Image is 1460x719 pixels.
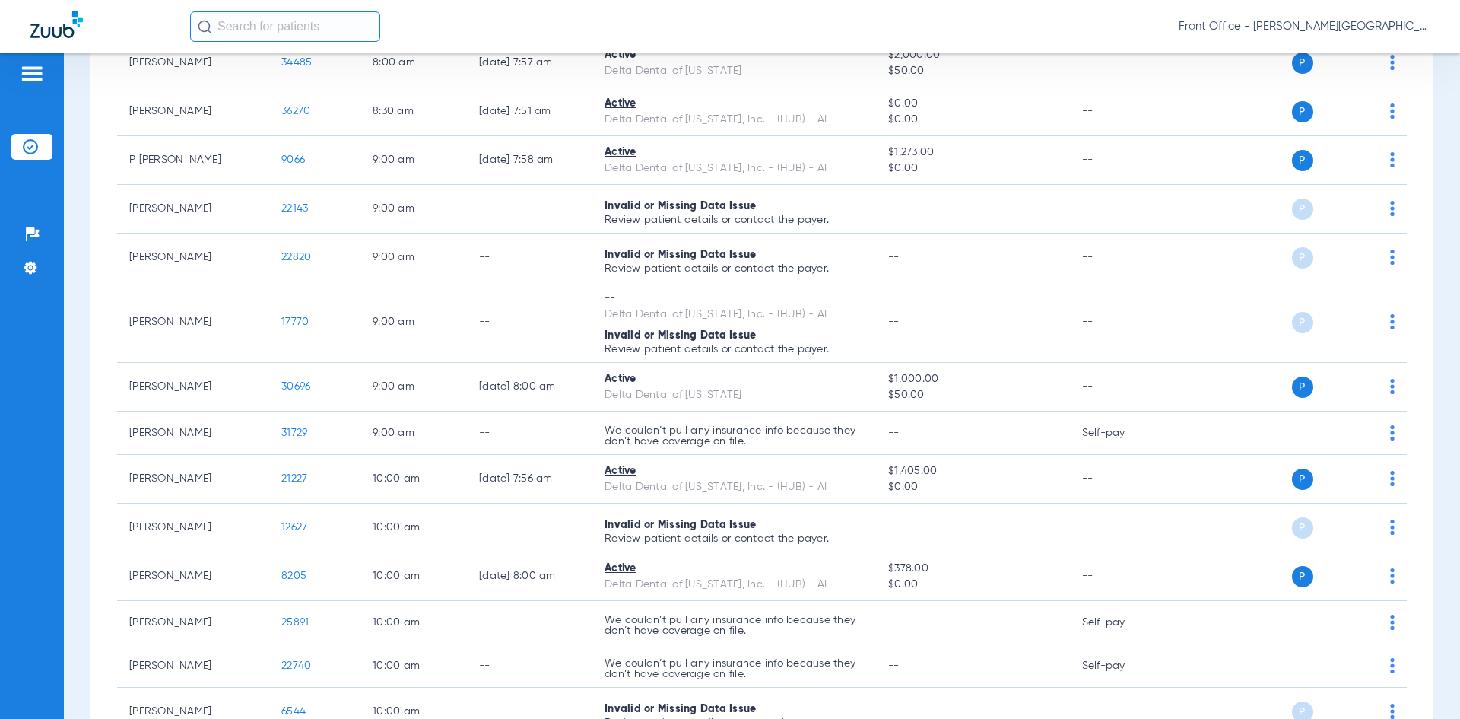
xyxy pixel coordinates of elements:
[281,571,306,581] span: 8205
[1356,314,1371,329] img: x.svg
[1390,425,1395,441] img: group-dot-blue.svg
[1390,568,1395,584] img: group-dot-blue.svg
[888,617,900,628] span: --
[281,57,312,68] span: 34485
[117,504,269,552] td: [PERSON_NAME]
[605,704,756,714] span: Invalid or Missing Data Issue
[1070,552,1173,601] td: --
[467,234,592,282] td: --
[360,234,467,282] td: 9:00 AM
[1070,455,1173,504] td: --
[605,263,864,274] p: Review patient details or contact the payer.
[1070,282,1173,363] td: --
[605,47,864,63] div: Active
[1292,150,1313,171] span: P
[1292,247,1313,269] span: P
[1390,103,1395,119] img: group-dot-blue.svg
[888,479,1057,495] span: $0.00
[1292,377,1313,398] span: P
[605,520,756,530] span: Invalid or Missing Data Issue
[888,47,1057,63] span: $2,000.00
[117,87,269,136] td: [PERSON_NAME]
[281,473,307,484] span: 21227
[1292,312,1313,333] span: P
[360,552,467,601] td: 10:00 AM
[1070,601,1173,644] td: Self-pay
[888,252,900,262] span: --
[198,20,211,33] img: Search Icon
[888,561,1057,577] span: $378.00
[117,282,269,363] td: [PERSON_NAME]
[605,63,864,79] div: Delta Dental of [US_STATE]
[117,39,269,87] td: [PERSON_NAME]
[117,644,269,688] td: [PERSON_NAME]
[360,601,467,644] td: 10:00 AM
[1390,314,1395,329] img: group-dot-blue.svg
[605,215,864,225] p: Review patient details or contact the payer.
[1356,250,1371,265] img: x.svg
[360,282,467,363] td: 9:00 AM
[467,455,592,504] td: [DATE] 7:56 AM
[360,87,467,136] td: 8:30 AM
[117,601,269,644] td: [PERSON_NAME]
[30,11,83,38] img: Zuub Logo
[1179,19,1430,34] span: Front Office - [PERSON_NAME][GEOGRAPHIC_DATA] Dental Care
[888,522,900,533] span: --
[1070,504,1173,552] td: --
[281,522,307,533] span: 12627
[281,706,306,717] span: 6544
[467,412,592,455] td: --
[360,39,467,87] td: 8:00 AM
[1356,201,1371,216] img: x.svg
[281,317,309,327] span: 17770
[1292,101,1313,122] span: P
[605,145,864,161] div: Active
[281,106,310,116] span: 36270
[605,371,864,387] div: Active
[1390,152,1395,167] img: group-dot-blue.svg
[117,552,269,601] td: [PERSON_NAME]
[117,234,269,282] td: [PERSON_NAME]
[1070,136,1173,185] td: --
[1070,234,1173,282] td: --
[117,455,269,504] td: [PERSON_NAME]
[888,203,900,214] span: --
[360,185,467,234] td: 9:00 AM
[1390,520,1395,535] img: group-dot-blue.svg
[281,428,307,438] span: 31729
[605,577,864,593] div: Delta Dental of [US_STATE], Inc. - (HUB) - AI
[605,291,864,307] div: --
[605,561,864,577] div: Active
[1356,425,1371,441] img: x.svg
[605,344,864,355] p: Review patient details or contact the payer.
[888,387,1057,403] span: $50.00
[1390,250,1395,265] img: group-dot-blue.svg
[605,201,756,212] span: Invalid or Missing Data Issue
[605,479,864,495] div: Delta Dental of [US_STATE], Inc. - (HUB) - AI
[1390,379,1395,394] img: group-dot-blue.svg
[1356,471,1371,486] img: x.svg
[1356,568,1371,584] img: x.svg
[605,425,864,447] p: We couldn’t pull any insurance info because they don’t have coverage on file.
[467,136,592,185] td: [DATE] 7:58 AM
[467,87,592,136] td: [DATE] 7:51 AM
[467,644,592,688] td: --
[605,96,864,112] div: Active
[1356,658,1371,673] img: x.svg
[117,185,269,234] td: [PERSON_NAME]
[1070,412,1173,455] td: Self-pay
[1390,201,1395,216] img: group-dot-blue.svg
[117,363,269,412] td: [PERSON_NAME]
[1356,103,1371,119] img: x.svg
[1070,39,1173,87] td: --
[888,63,1057,79] span: $50.00
[888,706,900,717] span: --
[1384,646,1460,719] div: Chat Widget
[281,203,308,214] span: 22143
[1390,55,1395,70] img: group-dot-blue.svg
[888,660,900,671] span: --
[1356,379,1371,394] img: x.svg
[467,39,592,87] td: [DATE] 7:57 AM
[605,161,864,177] div: Delta Dental of [US_STATE], Inc. - (HUB) - AI
[605,330,756,341] span: Invalid or Missing Data Issue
